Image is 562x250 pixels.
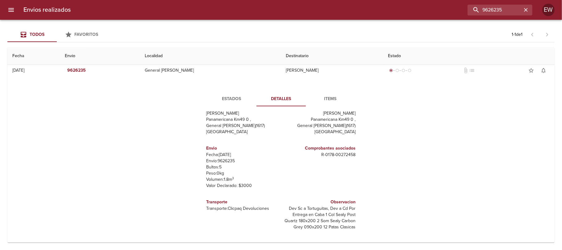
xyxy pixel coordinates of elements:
[140,47,281,65] th: Localidad
[206,206,279,212] p: Transporte: Clicpaq Devoluciones
[206,176,279,183] p: Volumen: 1.8 m
[23,5,71,15] h6: Envios realizados
[211,95,253,103] span: Estados
[67,67,86,74] em: 9626235
[310,95,352,103] span: Items
[206,152,279,158] p: Fecha: [DATE]
[206,164,279,170] p: Bultos: 5
[463,67,469,74] span: No tiene documentos adjuntos
[284,206,356,230] p: Dev Sc a Tortuguitas, Dev a Cd Por Entrega en Caba 1 Col Sealy Post Quartz 180x200 2 Som Sealy Ca...
[140,59,281,82] td: General [PERSON_NAME]
[540,67,547,74] span: notifications_none
[284,110,356,117] p: [PERSON_NAME]
[65,65,88,76] button: 9626235
[542,4,555,16] div: EW
[540,27,555,42] span: Pagina siguiente
[402,69,405,72] span: radio_button_unchecked
[395,69,399,72] span: radio_button_unchecked
[75,32,98,37] span: Favoritos
[232,176,234,180] sup: 3
[408,69,411,72] span: radio_button_unchecked
[206,129,279,135] p: [GEOGRAPHIC_DATA]
[206,158,279,164] p: Envío: 9626235
[206,117,279,123] p: Panamericana Km49 0 ,
[284,117,356,123] p: Panamericana Km49 0 ,
[207,91,355,106] div: Tabs detalle de guia
[525,64,537,77] button: Agregar a favoritos
[30,32,44,37] span: Todos
[383,47,555,65] th: Estado
[206,110,279,117] p: [PERSON_NAME]
[281,59,383,82] td: [PERSON_NAME]
[389,69,393,72] span: radio_button_checked
[260,95,302,103] span: Detalles
[525,31,540,37] span: Pagina anterior
[7,27,106,42] div: Tabs Envios
[284,129,356,135] p: [GEOGRAPHIC_DATA]
[512,32,522,38] p: 1 - 1 de 1
[281,47,383,65] th: Destinatario
[468,5,522,15] input: buscar
[12,68,24,73] div: [DATE]
[284,123,356,129] p: General [PERSON_NAME] ( 1617 )
[60,47,140,65] th: Envio
[469,67,475,74] span: No tiene pedido asociado
[528,67,534,74] span: star_border
[284,199,356,206] h6: Observacion
[206,183,279,189] p: Valor Declarado: $ 3000
[206,199,279,206] h6: Transporte
[284,145,356,152] h6: Comprobantes asociados
[542,4,555,16] div: Abrir información de usuario
[388,67,413,74] div: Generado
[206,170,279,176] p: Peso: 0 kg
[7,42,555,243] table: Tabla de envíos del cliente
[7,47,60,65] th: Fecha
[537,64,550,77] button: Activar notificaciones
[284,152,356,158] p: R - 0178 - 00272458
[206,123,279,129] p: General [PERSON_NAME] ( 1617 )
[4,2,19,17] button: menu
[206,145,279,152] h6: Envio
